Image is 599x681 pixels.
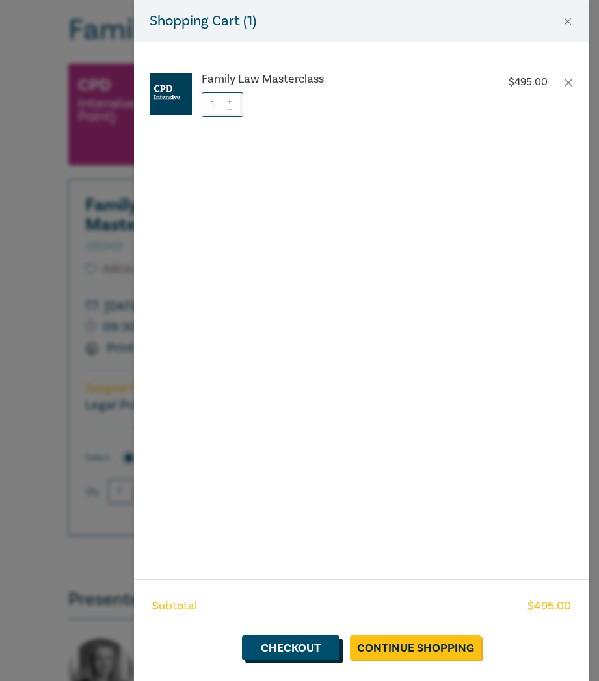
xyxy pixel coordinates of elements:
a: Family Law Masterclass [202,73,483,86]
span: $ 495.00 [527,598,571,615]
button: Close [562,16,574,27]
img: CPD%20Intensive.jpg [150,73,192,115]
p: $ 495.00 [509,76,548,88]
a: Continue Shopping [350,635,481,660]
h5: Shopping Cart ( 1 ) [150,10,256,32]
a: Checkout [242,635,339,660]
input: 1 [202,92,243,117]
span: Subtotal [152,598,197,615]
